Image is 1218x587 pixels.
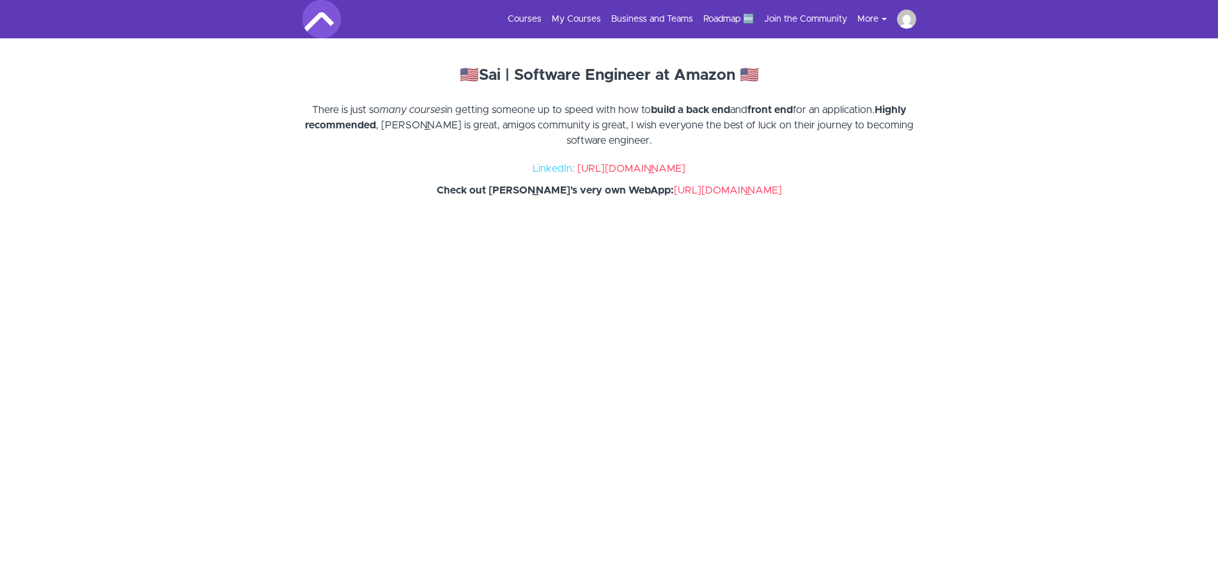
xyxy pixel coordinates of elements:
[747,105,793,115] strong: front end
[445,105,651,115] span: in getting someone up to speed with how to
[651,105,730,115] strong: build a back end
[552,13,601,26] a: My Courses
[611,13,693,26] a: Business and Teams
[508,13,542,26] a: Courses
[793,105,875,115] span: for an application.
[533,164,575,174] span: LinkedIn:
[290,226,929,586] iframe: Video Player
[577,164,685,174] a: [URL][DOMAIN_NAME]
[437,185,674,195] strong: Check out [PERSON_NAME]'s very own WebApp:
[703,13,754,26] a: Roadmap 🆕
[376,120,914,146] span: , [PERSON_NAME] is great, amigos community is great, I wish everyone the best of luck on their jo...
[857,13,897,26] button: More
[730,105,747,115] span: and
[380,105,445,115] em: many courses
[764,13,847,26] a: Join the Community
[312,105,380,115] span: There is just so
[740,68,759,83] strong: 🇺🇸
[479,68,735,83] strong: Sai | Software Engineer at Amazon
[897,10,916,29] img: predragskoro@gmail.com
[674,185,782,195] a: [URL][DOMAIN_NAME]
[460,68,479,83] strong: 🇺🇸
